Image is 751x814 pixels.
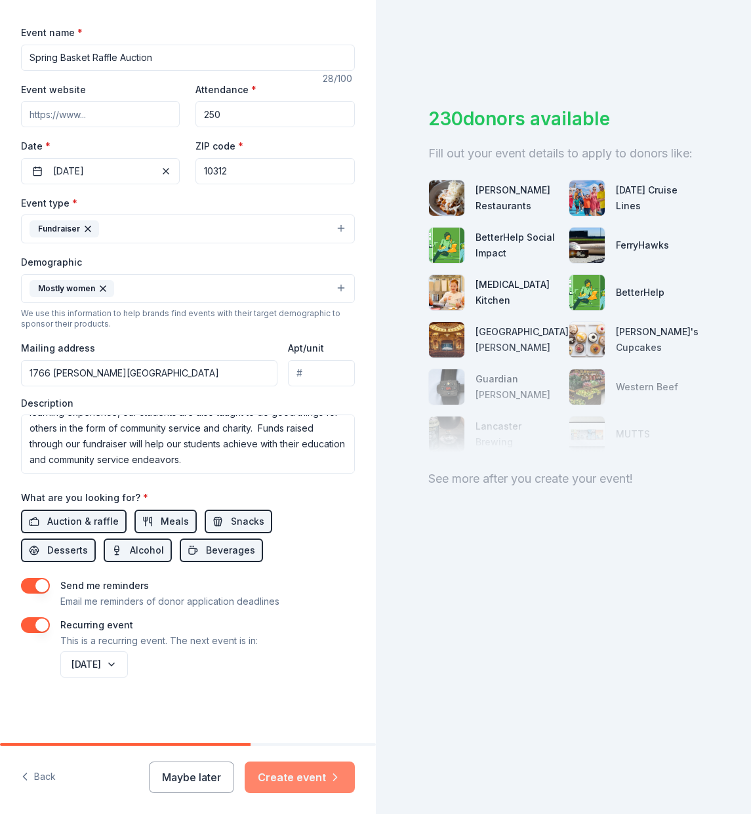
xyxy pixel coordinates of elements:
[205,510,272,533] button: Snacks
[21,415,355,474] textarea: Our fundraiser is set up to benefit student education. We educate students after-school from ages...
[21,308,355,329] div: We use this information to help brands find events with their target demographic to sponsor their...
[569,228,605,263] img: photo for FerryHawks
[428,468,699,489] div: See more after you create your event!
[21,763,56,791] button: Back
[288,342,324,355] label: Apt/unit
[288,360,355,386] input: #
[195,158,354,184] input: 12345 (U.S. only)
[149,762,234,793] button: Maybe later
[134,510,197,533] button: Meals
[21,397,73,410] label: Description
[476,182,558,214] div: [PERSON_NAME] Restaurants
[21,158,180,184] button: [DATE]
[30,220,99,237] div: Fundraiser
[569,275,605,310] img: photo for BetterHelp
[195,140,243,153] label: ZIP code
[104,539,172,562] button: Alcohol
[21,45,355,71] input: Spring Fundraiser
[476,277,558,308] div: [MEDICAL_DATA] Kitchen
[21,491,148,504] label: What are you looking for?
[21,83,86,96] label: Event website
[30,280,114,297] div: Mostly women
[60,594,279,609] p: Email me reminders of donor application deadlines
[21,197,77,210] label: Event type
[180,539,263,562] button: Beverages
[616,237,669,253] div: FerryHawks
[21,360,277,386] input: Enter a US address
[231,514,264,529] span: Snacks
[206,542,255,558] span: Beverages
[21,342,95,355] label: Mailing address
[245,762,355,793] button: Create event
[21,539,96,562] button: Desserts
[323,71,355,87] div: 28 /100
[429,180,464,216] img: photo for Ethan Stowell Restaurants
[21,101,180,127] input: https://www...
[60,580,149,591] label: Send me reminders
[161,514,189,529] span: Meals
[195,83,256,96] label: Attendance
[47,542,88,558] span: Desserts
[429,228,464,263] img: photo for BetterHelp Social Impact
[428,105,699,132] div: 230 donors available
[476,230,558,261] div: BetterHelp Social Impact
[195,101,354,127] input: 20
[569,180,605,216] img: photo for Carnival Cruise Lines
[60,651,128,678] button: [DATE]
[21,256,82,269] label: Demographic
[130,542,164,558] span: Alcohol
[616,182,699,214] div: [DATE] Cruise Lines
[47,514,119,529] span: Auction & raffle
[21,26,83,39] label: Event name
[60,633,258,649] p: This is a recurring event. The next event is in:
[21,510,127,533] button: Auction & raffle
[21,140,180,153] label: Date
[21,214,355,243] button: Fundraiser
[21,274,355,303] button: Mostly women
[60,619,133,630] label: Recurring event
[429,275,464,310] img: photo for Taste Buds Kitchen
[616,285,664,300] div: BetterHelp
[428,143,699,164] div: Fill out your event details to apply to donors like:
